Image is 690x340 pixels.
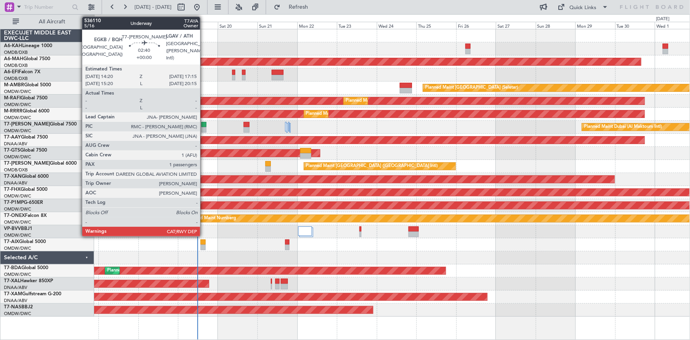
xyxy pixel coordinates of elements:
span: T7-FHX [4,187,21,192]
span: T7-XAL [4,279,20,283]
span: VP-BVV [4,226,21,231]
div: Tue 30 [615,22,655,29]
a: A6-EFIFalcon 7X [4,70,40,74]
a: T7-[PERSON_NAME]Global 6000 [4,161,77,166]
a: T7-XALHawker 850XP [4,279,53,283]
span: M-AMBR [4,83,24,87]
span: T7-XAM [4,292,22,296]
div: Planned Maint [GEOGRAPHIC_DATA] ([GEOGRAPHIC_DATA] Intl) [306,160,438,172]
span: Refresh [282,4,315,10]
div: Quick Links [570,4,597,12]
div: Fri 26 [456,22,496,29]
a: OMDW/DWC [4,193,31,199]
span: M-RAFI [4,96,21,101]
span: T7-ONEX [4,213,25,218]
div: Planned Maint Dubai (Al Maktoum Intl) [346,95,423,107]
a: OMDB/DXB [4,49,28,55]
span: T7-P1MP [4,200,24,205]
a: M-RRRRGlobal 6000 [4,109,49,114]
span: T7-AAY [4,135,21,140]
div: Thu 25 [416,22,456,29]
a: DNAA/ABV [4,285,27,291]
div: Sat 20 [218,22,258,29]
a: OMDB/DXB [4,76,28,82]
a: A6-MAHGlobal 7500 [4,57,50,61]
div: Wed 24 [377,22,417,29]
div: Sun 21 [257,22,297,29]
div: Mon 22 [297,22,337,29]
div: Planned Maint [GEOGRAPHIC_DATA] (Seletar) [425,82,518,94]
a: OMDW/DWC [4,128,31,134]
span: T7-[PERSON_NAME] [4,161,50,166]
a: OMDW/DWC [4,272,31,277]
span: T7-BDA [4,266,21,270]
div: Planned Maint Dubai (Al Maktoum Intl) [584,121,662,133]
span: A6-EFI [4,70,19,74]
span: [DATE] - [DATE] [134,4,172,11]
div: Unplanned Maint [GEOGRAPHIC_DATA] (Al Maktoum Intl) [185,134,302,146]
button: All Aircraft [9,15,86,28]
a: OMDW/DWC [4,232,31,238]
div: Planned Maint Dubai (Al Maktoum Intl) [109,226,187,237]
a: T7-NASBBJ2 [4,305,33,310]
a: OMDW/DWC [4,115,31,121]
span: A6-MAH [4,57,23,61]
a: M-RAFIGlobal 7500 [4,96,47,101]
div: Wed 17 [98,22,138,29]
span: M-RRRR [4,109,23,114]
a: DNAA/ABV [4,298,27,304]
a: DNAA/ABV [4,180,27,186]
div: [DATE] [656,16,669,23]
div: [DATE] [96,16,109,23]
a: OMDW/DWC [4,154,31,160]
a: T7-[PERSON_NAME]Global 7500 [4,122,77,127]
a: T7-P1MPG-650ER [4,200,43,205]
div: Thu 18 [138,22,178,29]
span: T7-XAN [4,174,22,179]
a: T7-FHXGlobal 5000 [4,187,47,192]
a: DNAA/ABV [4,141,27,147]
button: Quick Links [554,1,612,13]
a: T7-XAMGulfstream G-200 [4,292,61,296]
div: Mon 29 [575,22,615,29]
a: T7-XANGlobal 6000 [4,174,49,179]
a: OMDW/DWC [4,219,31,225]
span: T7-AIX [4,239,19,244]
span: All Aircraft [21,19,83,25]
div: Sun 28 [536,22,576,29]
div: Planned Maint Dubai (Al Maktoum Intl) [188,226,266,237]
a: OMDW/DWC [4,89,31,95]
div: Tue 23 [337,22,377,29]
a: OMDW/DWC [4,102,31,108]
a: OMDW/DWC [4,311,31,317]
span: T7-NAS [4,305,21,310]
div: Planned Maint Nurnberg [187,213,236,224]
a: M-AMBRGlobal 5000 [4,83,51,87]
span: T7-GTS [4,148,20,153]
span: T7-[PERSON_NAME] [4,122,50,127]
a: T7-AAYGlobal 7500 [4,135,48,140]
a: T7-GTSGlobal 7500 [4,148,47,153]
div: Planned Maint [GEOGRAPHIC_DATA] ([GEOGRAPHIC_DATA]) [119,69,243,81]
a: T7-ONEXFalcon 8X [4,213,47,218]
span: A6-KAH [4,44,22,48]
button: Refresh [270,1,318,13]
div: Planned Maint Dubai (Al Maktoum Intl) [306,108,384,120]
a: T7-AIXGlobal 5000 [4,239,46,244]
a: OMDB/DXB [4,167,28,173]
div: Sat 27 [496,22,536,29]
input: Trip Number [24,1,70,13]
a: T7-BDAGlobal 5000 [4,266,48,270]
div: Planned Maint Dubai (Al Maktoum Intl) [68,43,146,55]
a: OMDW/DWC [4,206,31,212]
div: Planned Maint Dubai (Al Maktoum Intl) [107,265,185,277]
a: A6-KAHLineage 1000 [4,44,52,48]
a: OMDW/DWC [4,245,31,251]
div: Fri 19 [178,22,218,29]
a: OMDB/DXB [4,63,28,68]
a: VP-BVVBBJ1 [4,226,32,231]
